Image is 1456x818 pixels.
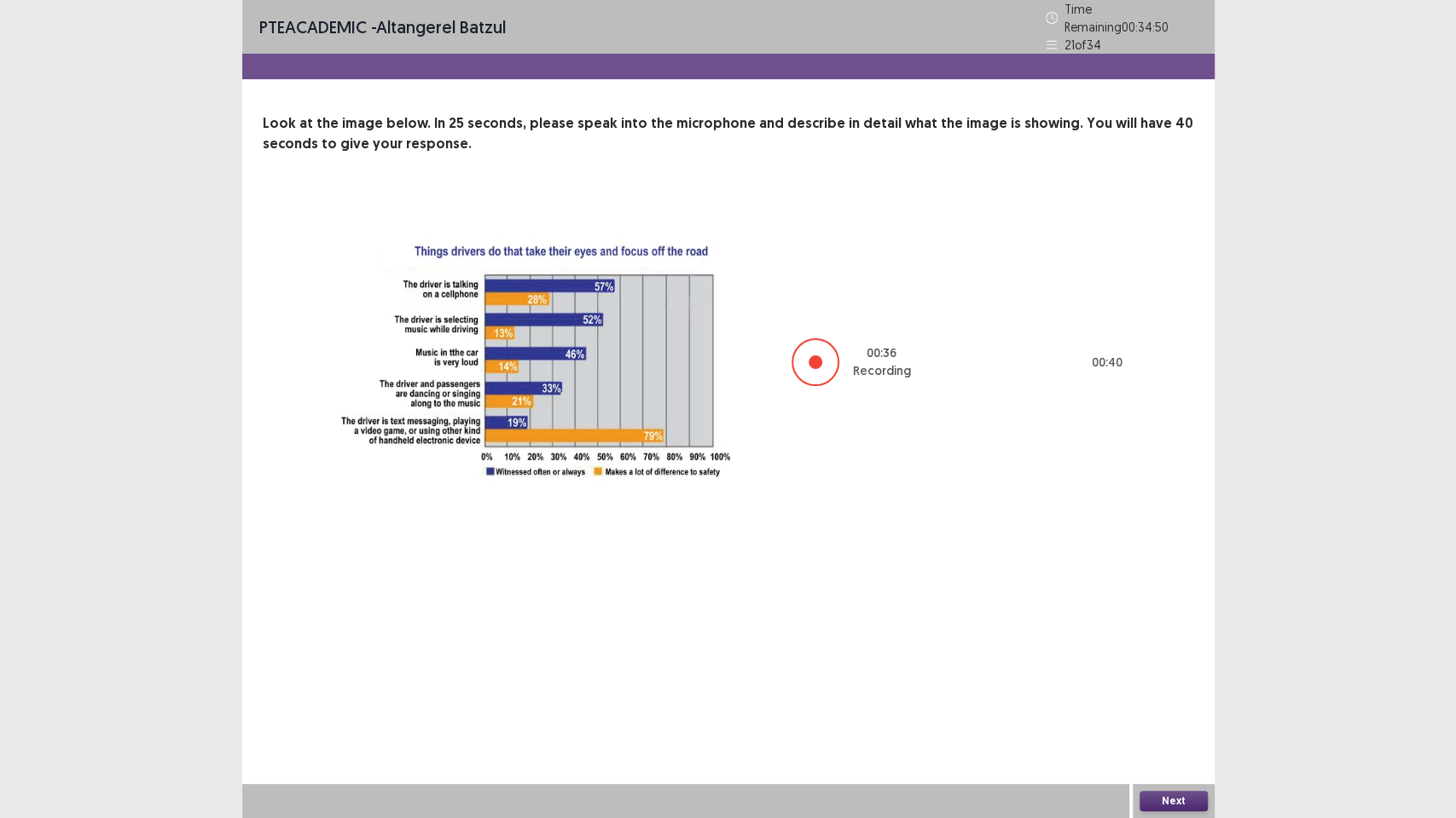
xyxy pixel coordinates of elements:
p: Look at the image below. In 25 seconds, please speak into the microphone and describe in detail w... [263,113,1194,154]
p: 21 of 34 [1064,36,1101,54]
span: PTE academic [259,16,367,37]
p: 00 : 36 [867,344,896,362]
p: - Altangerel Batzul [259,14,506,40]
p: Recording [853,362,911,380]
img: image-description [331,195,757,530]
button: Next [1140,791,1208,811]
p: 00 : 40 [1092,354,1122,372]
